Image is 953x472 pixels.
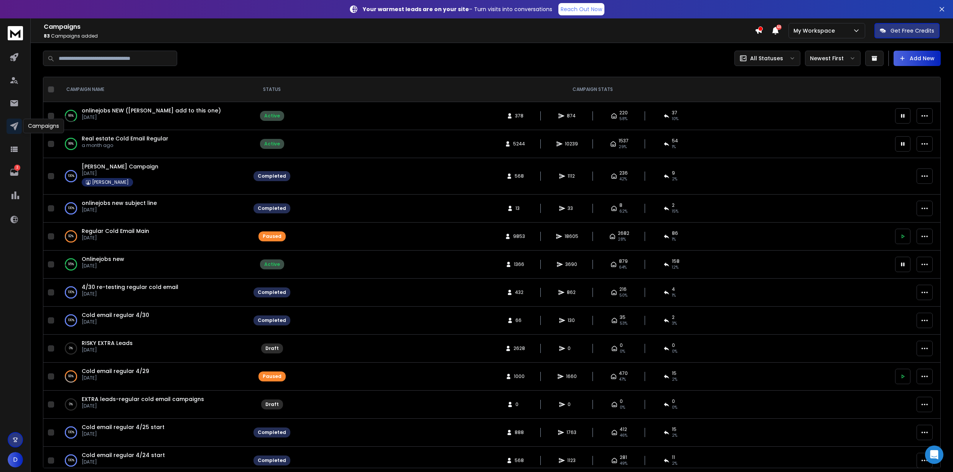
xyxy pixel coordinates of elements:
[619,370,628,376] span: 470
[82,311,149,319] a: Cold email regular 4/30
[620,454,627,460] span: 281
[82,367,149,375] a: Cold email regular 4/29
[619,286,627,292] span: 216
[68,233,74,240] p: 92 %
[258,205,286,211] div: Completed
[57,279,249,307] td: 100%4/30 re-testing regular cold email[DATE]
[672,230,678,236] span: 86
[672,202,675,208] span: 2
[515,429,524,436] span: 888
[514,373,525,380] span: 1000
[672,144,676,150] span: 1 %
[672,370,676,376] span: 15
[514,345,525,352] span: 2628
[566,429,576,436] span: 1763
[776,25,782,30] span: 50
[68,429,74,436] p: 100 %
[672,264,678,271] span: 12 %
[672,286,675,292] span: 4
[618,230,629,236] span: 2682
[7,165,22,180] a: 2
[82,107,221,114] a: onlinejobs NEW ([PERSON_NAME] add to this one)
[82,207,157,213] p: [DATE]
[566,373,577,380] span: 1660
[567,457,576,464] span: 1123
[57,195,249,223] td: 100%onlinejobs new subject line[DATE]
[894,51,941,66] button: Add New
[82,170,158,177] p: [DATE]
[258,289,286,295] div: Completed
[263,373,281,380] div: Paused
[620,320,627,327] span: 53 %
[57,223,249,251] td: 92%Regular Cold Email Main[DATE]
[57,102,249,130] td: 66%onlinejobs NEW ([PERSON_NAME] add to this one)[DATE]
[619,202,622,208] span: 8
[57,158,249,195] td: 100%[PERSON_NAME] Campaign[DATE][PERSON_NAME]
[82,114,221,120] p: [DATE]
[258,173,286,179] div: Completed
[874,23,940,38] button: Get Free Credits
[568,345,575,352] span: 0
[82,255,124,263] span: Onlinejobs new
[57,307,249,335] td: 100%Cold email regular 4/30[DATE]
[620,426,627,432] span: 412
[68,261,74,268] p: 95 %
[69,345,73,352] p: 0 %
[515,113,523,119] span: 378
[672,376,677,383] span: 2 %
[82,227,149,235] span: Regular Cold Email Main
[620,398,623,404] span: 0
[672,320,677,327] span: 3 %
[363,5,552,13] p: – Turn visits into conversations
[515,205,523,211] span: 13
[82,135,168,142] a: Real estate Cold Email Regular
[514,261,524,267] span: 1366
[92,179,129,185] p: [PERSON_NAME]
[620,342,623,348] span: 0
[565,261,577,267] span: 3690
[513,141,525,147] span: 5244
[23,119,64,133] div: Campaigns
[672,404,677,411] span: 0%
[8,452,23,467] span: D
[619,264,627,271] span: 64 %
[57,77,249,102] th: CAMPAIGN NAME
[44,33,755,39] p: Campaigns added
[258,429,286,436] div: Completed
[82,283,178,291] a: 4/30 re-testing regular cold email
[82,339,133,347] a: RISKY EXTRA Leads
[264,113,280,119] div: Active
[618,236,626,243] span: 28 %
[672,432,677,439] span: 2 %
[68,457,74,464] p: 100 %
[515,289,523,295] span: 432
[69,401,73,408] p: 0 %
[82,291,178,297] p: [DATE]
[515,317,523,323] span: 66
[672,116,678,122] span: 10 %
[263,233,281,239] div: Paused
[68,373,74,380] p: 66 %
[672,236,676,243] span: 1 %
[805,51,861,66] button: Newest First
[515,457,524,464] span: 568
[8,26,23,40] img: logo
[68,172,74,180] p: 100 %
[568,401,575,408] span: 0
[82,319,149,325] p: [DATE]
[68,140,74,148] p: 99 %
[82,423,165,431] span: Cold email regular 4/25 start
[620,348,625,355] span: 0%
[57,251,249,279] td: 95%Onlinejobs new[DATE]
[672,314,675,320] span: 2
[620,460,627,467] span: 49 %
[82,163,158,170] a: [PERSON_NAME] Campaign
[82,451,165,459] a: Cold email regular 4/24 start
[672,454,675,460] span: 11
[57,391,249,419] td: 0%EXTRA leads-regular cold email campaigns[DATE]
